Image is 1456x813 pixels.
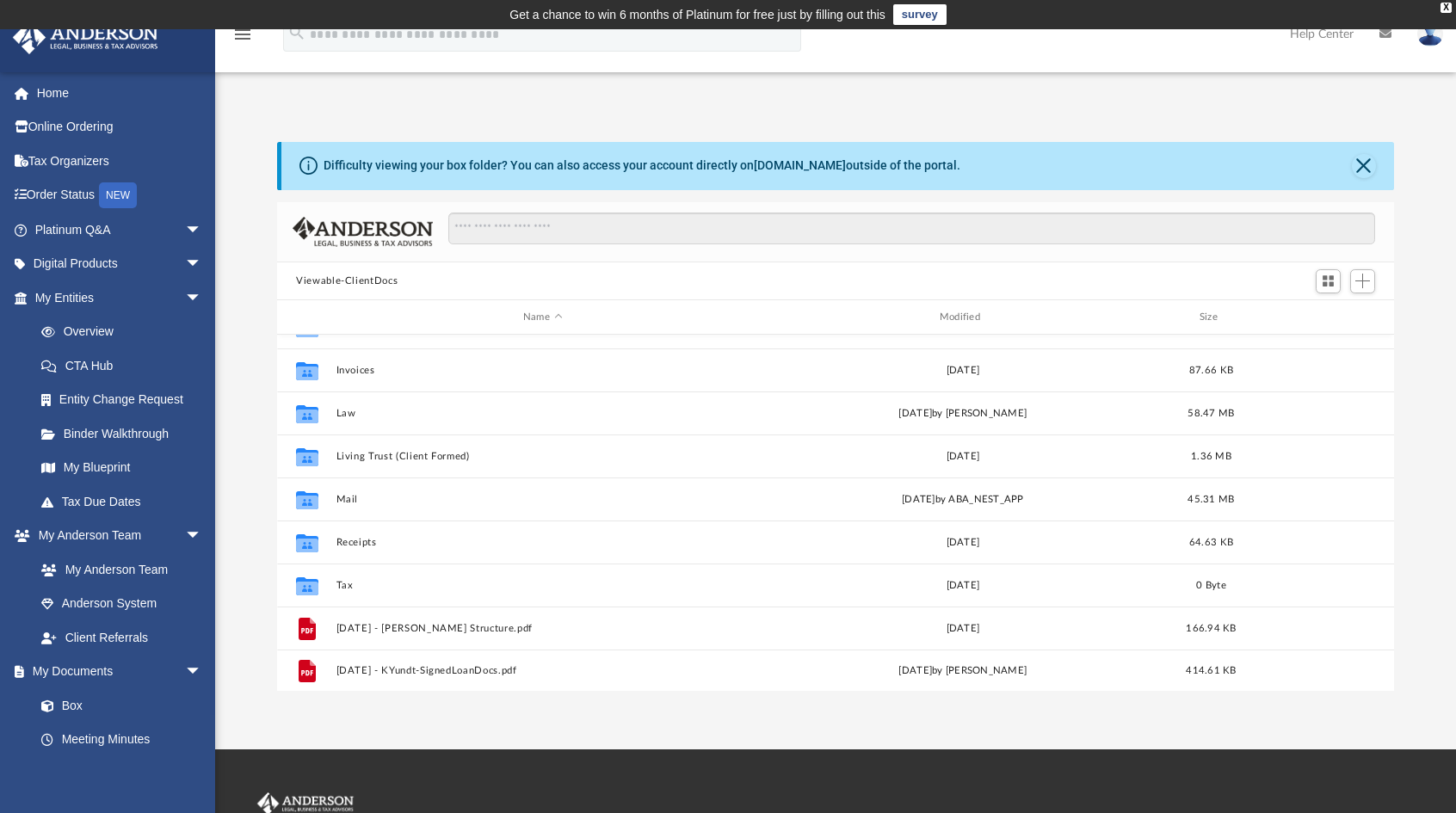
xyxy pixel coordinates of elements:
span: arrow_drop_down [185,212,219,248]
div: Get a chance to win 6 months of Platinum for free just by filling out this [509,4,885,25]
a: Platinum Q&Aarrow_drop_down [12,212,228,247]
div: Modified [756,310,1169,325]
a: Overview [24,315,228,349]
button: Tax [336,580,750,591]
span: 87.66 KB [1189,366,1233,375]
a: [DOMAIN_NAME] [754,158,846,172]
div: [DATE] [756,621,1169,637]
div: Size [1177,310,1246,325]
span: 0 Byte [1196,581,1226,590]
a: Tax Due Dates [24,484,228,519]
img: User Pic [1417,22,1443,46]
div: [DATE] [756,363,1169,379]
button: [DATE] - [PERSON_NAME] Structure.pdf [336,623,750,634]
div: id [1253,310,1373,325]
input: Search files and folders [448,212,1375,245]
a: CTA Hub [24,348,228,383]
div: [DATE] [756,449,1169,465]
img: Anderson Advisors Platinum Portal [8,21,163,54]
button: Viewable-ClientDocs [296,274,398,289]
a: Anderson System [24,587,219,621]
span: 166.94 KB [1186,624,1236,633]
button: Close [1352,154,1376,178]
button: Add [1350,269,1376,293]
div: Name [336,310,749,325]
a: Binder Walkthrough [24,416,228,451]
button: Invoices [336,365,750,376]
a: menu [232,33,253,45]
a: Digital Productsarrow_drop_down [12,247,228,281]
div: close [1441,3,1452,13]
div: grid [277,335,1394,692]
a: Meeting Minutes [24,723,219,757]
a: Home [12,76,228,110]
a: Order StatusNEW [12,178,228,213]
a: Box [24,688,211,723]
button: [DATE] - KYundt-SignedLoanDocs.pdf [336,666,750,677]
button: Switch to Grid View [1316,269,1342,293]
a: Client Referrals [24,620,219,655]
div: [DATE] by ABA_NEST_APP [756,492,1169,508]
span: 414.61 KB [1186,666,1236,675]
i: search [287,23,306,42]
a: Entity Change Request [24,383,228,417]
a: My Anderson Teamarrow_drop_down [12,519,219,553]
a: My Anderson Team [24,552,211,587]
div: [DATE] by [PERSON_NAME] [756,406,1169,422]
div: NEW [99,182,137,208]
span: 64.63 KB [1189,538,1233,547]
a: Online Ordering [12,110,228,145]
button: Law [336,408,750,419]
div: [DATE] by [PERSON_NAME] [756,663,1169,679]
span: arrow_drop_down [185,655,219,690]
i: menu [232,24,253,45]
a: My Entitiesarrow_drop_down [12,280,228,315]
span: 58.47 MB [1188,409,1235,418]
span: 45.31 MB [1188,495,1235,504]
button: Mail [336,494,750,505]
a: Tax Organizers [12,144,228,178]
div: [DATE] [756,578,1169,594]
div: Difficulty viewing your box folder? You can also access your account directly on outside of the p... [324,157,960,175]
span: arrow_drop_down [185,280,219,316]
span: 1.36 MB [1191,452,1231,461]
span: arrow_drop_down [185,519,219,554]
a: My Documentsarrow_drop_down [12,655,219,689]
a: survey [893,4,947,25]
a: My Blueprint [24,451,219,485]
button: Receipts [336,537,750,548]
button: Living Trust (Client Formed) [336,451,750,462]
div: id [285,310,328,325]
span: arrow_drop_down [185,247,219,282]
div: [DATE] [756,535,1169,551]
